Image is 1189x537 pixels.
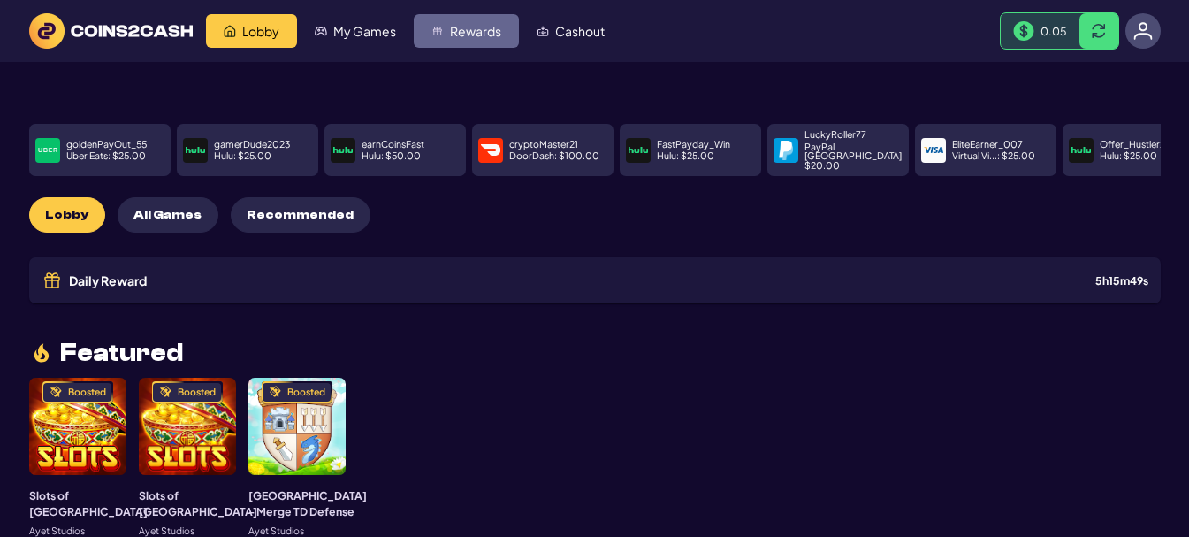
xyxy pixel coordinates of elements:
img: payment icon [924,141,943,160]
p: earnCoinsFast [362,140,424,150]
img: Cashout [537,25,549,37]
p: Offer_Hustler24 [1100,140,1171,150]
p: cryptoMaster21 [509,140,578,150]
button: Recommended [231,197,370,233]
p: DoorDash : $ 100.00 [509,151,599,161]
img: avatar [1133,21,1153,41]
img: Money Bill [1013,21,1034,42]
img: payment icon [333,141,353,160]
button: Lobby [29,197,105,233]
p: LuckyRoller77 [804,130,866,140]
span: Featured [60,341,183,365]
h3: [GEOGRAPHIC_DATA] - Merge TD Defense [248,487,367,520]
h3: Slots of [GEOGRAPHIC_DATA] [29,487,148,520]
img: payment icon [776,141,796,160]
span: Lobby [242,25,279,37]
h3: Slots of [GEOGRAPHIC_DATA] [139,487,257,520]
div: Boosted [178,387,216,397]
span: Daily Reward [69,274,147,287]
div: Boosted [68,387,106,397]
p: Uber Eats : $ 25.00 [66,151,146,161]
img: payment icon [481,141,500,160]
img: payment icon [186,141,205,160]
p: Hulu : $ 25.00 [1100,151,1157,161]
p: Virtual Vi... : $ 25.00 [952,151,1035,161]
p: PayPal [GEOGRAPHIC_DATA] : $ 20.00 [804,142,904,171]
span: Cashout [555,25,605,37]
img: Boosted [159,386,171,398]
span: All Games [133,208,202,223]
img: logo text [29,13,193,49]
a: Cashout [519,14,622,48]
p: Hulu : $ 25.00 [657,151,714,161]
span: 0.05 [1040,24,1067,38]
img: payment icon [38,141,57,160]
div: Boosted [287,387,325,397]
span: Recommended [247,208,354,223]
img: Gift icon [42,270,63,291]
a: Rewards [414,14,519,48]
div: 5 h 15 m 49 s [1095,275,1148,286]
p: goldenPayOut_55 [66,140,147,150]
p: Hulu : $ 25.00 [214,151,271,161]
span: My Games [333,25,396,37]
button: All Games [118,197,218,233]
img: Rewards [431,25,444,37]
p: Ayet Studios [139,526,194,536]
img: payment icon [1071,141,1091,160]
a: My Games [297,14,414,48]
p: Ayet Studios [29,526,85,536]
img: Boosted [269,386,281,398]
p: EliteEarner_007 [952,140,1023,150]
img: My Games [315,25,327,37]
img: Lobby [224,25,236,37]
img: fire [29,341,54,365]
img: Boosted [50,386,62,398]
p: Ayet Studios [248,526,304,536]
img: payment icon [629,141,648,160]
p: FastPayday_Win [657,140,730,150]
p: Hulu : $ 50.00 [362,151,421,161]
p: gamerDude2023 [214,140,290,150]
span: Lobby [45,208,88,223]
a: Lobby [206,14,297,48]
span: Rewards [450,25,501,37]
